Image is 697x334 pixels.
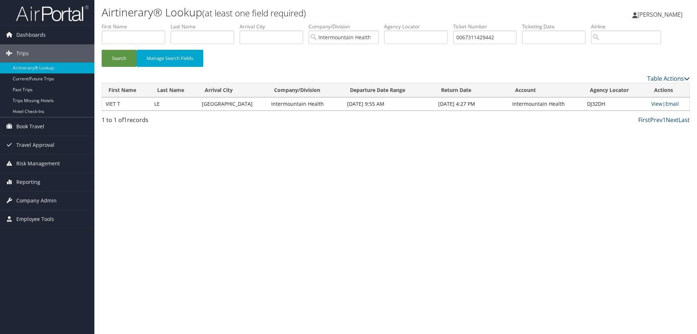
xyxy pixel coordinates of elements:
td: [DATE] 9:55 AM [343,97,435,110]
a: Table Actions [647,75,690,83]
td: Intermountain Health [268,97,343,110]
th: Departure Date Range: activate to sort column ascending [343,83,435,97]
th: Arrival City: activate to sort column ascending [198,83,268,97]
label: Airline [591,23,667,30]
label: First Name [102,23,171,30]
a: Next [666,116,678,124]
td: [GEOGRAPHIC_DATA] [198,97,268,110]
td: [DATE] 4:27 PM [435,97,509,110]
button: Search [102,50,136,67]
a: First [638,116,650,124]
a: [PERSON_NAME] [632,4,690,25]
th: Company/Division [268,83,343,97]
th: Agency Locator: activate to sort column ascending [583,83,648,97]
div: 1 to 1 of records [102,116,241,128]
td: LE [151,97,198,110]
span: Employee Tools [16,210,54,228]
small: (at least one field required) [202,7,306,19]
label: Last Name [171,23,240,30]
label: Ticketing Date [522,23,591,30]
a: Prev [650,116,663,124]
label: Agency Locator [384,23,453,30]
th: Actions [648,83,689,97]
th: First Name: activate to sort column ascending [102,83,151,97]
span: 1 [124,116,127,124]
span: Travel Approval [16,136,54,154]
span: Risk Management [16,154,60,173]
label: Arrival City [240,23,309,30]
td: DJ32DH [583,97,648,110]
td: | [648,97,689,110]
th: Last Name: activate to sort column ascending [151,83,198,97]
th: Return Date: activate to sort column ascending [435,83,509,97]
span: [PERSON_NAME] [637,11,682,19]
a: 1 [663,116,666,124]
a: Last [678,116,690,124]
th: Account: activate to sort column descending [509,83,583,97]
span: Book Travel [16,117,44,136]
label: Ticket Number [453,23,522,30]
span: Reporting [16,173,40,191]
td: VIET T [102,97,151,110]
img: airportal-logo.png [16,5,89,22]
td: Intermountain Health [509,97,583,110]
span: Dashboards [16,26,46,44]
label: Company/Division [309,23,384,30]
a: View [651,100,663,107]
span: Trips [16,44,29,63]
h1: Airtinerary® Lookup [102,5,494,20]
span: Company Admin [16,192,57,210]
button: Manage Search Fields [136,50,203,67]
a: Email [665,100,679,107]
